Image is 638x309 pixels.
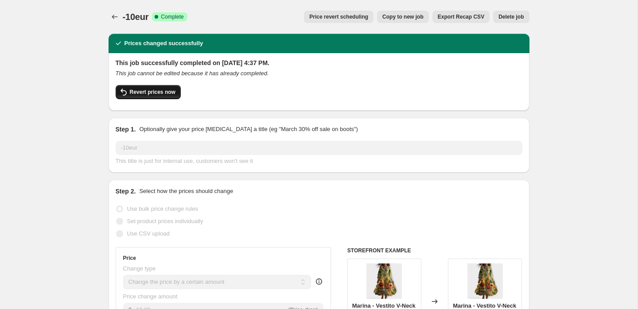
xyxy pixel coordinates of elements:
[123,293,178,300] span: Price change amount
[116,70,269,77] i: This job cannot be edited because it has already completed.
[161,13,183,20] span: Complete
[124,39,203,48] h2: Prices changed successfully
[467,263,503,299] img: 8005fc30-0de3-460d-bb1d-73fb19224b03_80x.jpg
[347,247,522,254] h6: STOREFRONT EXAMPLE
[116,187,136,196] h2: Step 2.
[315,277,323,286] div: help
[127,218,203,224] span: Set product prices individually
[498,13,524,20] span: Delete job
[123,255,136,262] h3: Price
[116,85,181,99] button: Revert prices now
[116,141,522,155] input: 30% off holiday sale
[438,13,484,20] span: Export Recap CSV
[366,263,402,299] img: 8005fc30-0de3-460d-bb1d-73fb19224b03_80x.jpg
[432,11,490,23] button: Export Recap CSV
[123,265,156,272] span: Change type
[493,11,529,23] button: Delete job
[127,230,170,237] span: Use CSV upload
[123,12,149,22] span: -10eur
[377,11,429,23] button: Copy to new job
[109,11,121,23] button: Price change jobs
[127,205,198,212] span: Use bulk price change rules
[382,13,424,20] span: Copy to new job
[139,125,358,134] p: Optionally give your price [MEDICAL_DATA] a title (eg "March 30% off sale on boots")
[309,13,368,20] span: Price revert scheduling
[139,187,233,196] p: Select how the prices should change
[116,58,522,67] h2: This job successfully completed on [DATE] 4:37 PM.
[116,158,253,164] span: This title is just for internal use, customers won't see it
[304,11,373,23] button: Price revert scheduling
[116,125,136,134] h2: Step 1.
[130,89,175,96] span: Revert prices now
